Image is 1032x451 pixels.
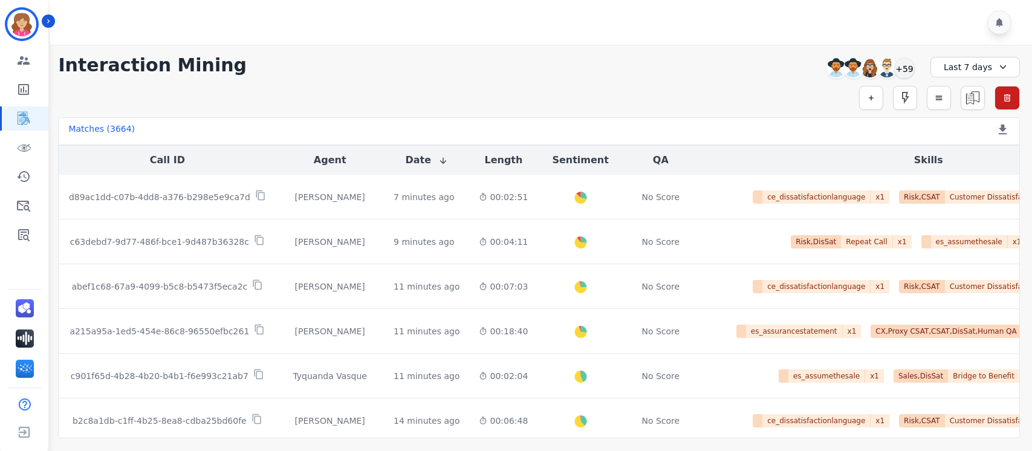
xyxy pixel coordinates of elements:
div: Matches ( 3664 ) [68,123,135,140]
div: 00:04:11 [479,236,528,248]
div: [PERSON_NAME] [285,236,374,248]
button: Agent [314,153,346,167]
button: Call ID [150,153,185,167]
div: 14 minutes ago [394,415,459,427]
div: 11 minutes ago [394,370,459,382]
span: Repeat Call [841,235,892,248]
div: 00:02:04 [479,370,528,382]
div: No Score [641,415,680,427]
span: Risk,CSAT [899,280,945,293]
p: abef1c68-67a9-4099-b5c8-b5473f5eca2c [71,281,247,293]
div: 7 minutes ago [394,191,455,203]
div: Tyquanda Vasque [285,370,374,382]
span: Bridge to Benefit [948,369,1020,383]
p: c901f65d-4b28-4b20-b4b1-f6e993c21ab7 [71,370,248,382]
div: 00:02:51 [479,191,528,203]
button: QA [653,153,669,167]
span: CX,Proxy CSAT,CSAT,DisSat,Human QA [871,325,1021,338]
div: 9 minutes ago [394,236,455,248]
span: x 1 [871,280,889,293]
span: Sales,DisSat [894,369,948,383]
div: 00:07:03 [479,281,528,293]
span: es_assumethesale [788,369,865,383]
div: 00:18:40 [479,325,528,337]
span: es_assurancestatement [746,325,843,338]
p: b2c8a1db-c1ff-4b25-8ea8-cdba25bd60fe [73,415,247,427]
span: ce_dissatisfactionlanguage [762,190,871,204]
div: [PERSON_NAME] [285,281,374,293]
span: ce_dissatisfactionlanguage [762,414,871,427]
span: x 1 [893,235,912,248]
div: 11 minutes ago [394,325,459,337]
h1: Interaction Mining [58,54,247,76]
p: c63debd7-9d77-486f-bce1-9d487b36328c [70,236,249,248]
button: Date [405,153,448,167]
span: x 1 [843,325,862,338]
button: Skills [914,153,943,167]
span: Risk,CSAT [899,414,945,427]
span: Risk,CSAT [899,190,945,204]
div: No Score [641,281,680,293]
div: [PERSON_NAME] [285,415,374,427]
span: ce_dissatisfactionlanguage [762,280,871,293]
span: x 1 [871,190,889,204]
button: Sentiment [552,153,608,167]
p: d89ac1dd-c07b-4dd8-a376-b298e5e9ca7d [69,191,250,203]
button: Length [484,153,522,167]
div: +59 [894,58,915,79]
div: No Score [641,325,680,337]
span: Risk,DisSat [791,235,841,248]
div: [PERSON_NAME] [285,325,374,337]
div: Last 7 days [930,57,1020,77]
span: x 1 [871,414,889,427]
span: x 1 [865,369,884,383]
div: [PERSON_NAME] [285,191,374,203]
div: No Score [641,370,680,382]
div: 00:06:48 [479,415,528,427]
img: Bordered avatar [7,10,36,39]
span: es_assumethesale [931,235,1008,248]
span: x 1 [1008,235,1027,248]
div: No Score [641,236,680,248]
div: No Score [641,191,680,203]
p: a215a95a-1ed5-454e-86c8-96550efbc261 [70,325,249,337]
div: 11 minutes ago [394,281,459,293]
